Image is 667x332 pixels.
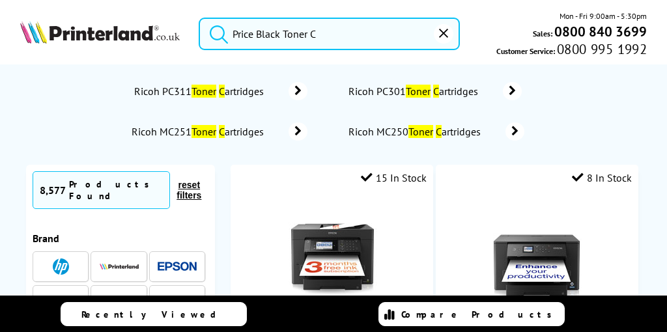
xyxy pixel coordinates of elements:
img: Printerland Logo [20,21,180,44]
span: Ricoh PC301 artridges [347,85,483,98]
a: Ricoh PC301Toner Cartridges [347,82,522,100]
img: HP [53,258,69,275]
span: Sales: [533,27,552,40]
span: Ricoh MC250 artridges [347,125,486,138]
span: Customer Service: [496,43,647,57]
mark: C [219,85,225,98]
img: epson-wf-7310-front-new-small.jpg [488,207,586,305]
span: Brand [33,232,59,245]
mark: C [433,85,439,98]
a: Printerland Logo [20,21,180,46]
span: Ricoh MC251 artridges [130,125,269,138]
div: 15 In Stock [361,171,427,184]
mark: C [219,125,225,138]
a: Ricoh MC251Toner Cartridges [130,122,307,141]
b: 0800 840 3699 [554,23,647,40]
span: Mon - Fri 9:00am - 5:30pm [560,10,647,22]
mark: Toner [192,125,216,138]
button: reset filters [170,179,208,201]
mark: C [436,125,442,138]
mark: Toner [408,125,433,138]
input: Search product or [199,18,460,50]
a: 0800 840 3699 [552,25,647,38]
span: Recently Viewed [81,309,229,320]
img: Printerland [100,263,139,270]
a: Ricoh MC250Toner Cartridges [347,122,524,141]
span: 8,577 [40,184,66,197]
div: 8 In Stock [572,171,632,184]
img: Epson [158,262,197,271]
span: Compare Products [401,309,559,320]
div: Products Found [69,178,163,202]
a: Ricoh PC311Toner Cartridges [132,82,307,100]
mark: Toner [406,85,431,98]
img: epson-wf-7840-front-subscription-small.jpg [283,207,381,305]
span: 0800 995 1992 [555,43,647,55]
mark: Toner [192,85,216,98]
span: Ricoh PC311 artridges [132,85,269,98]
a: Recently Viewed [61,302,246,326]
a: Compare Products [378,302,564,326]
